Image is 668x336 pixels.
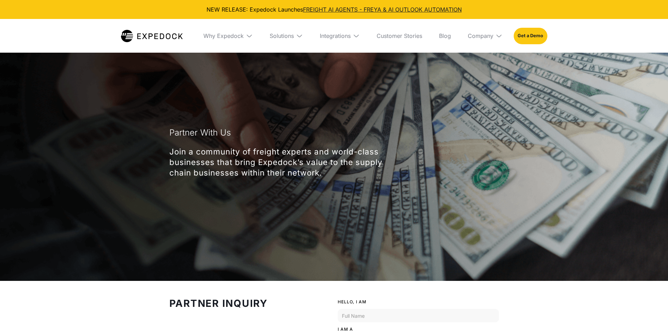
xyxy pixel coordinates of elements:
div: Solutions [270,32,294,39]
strong: Partner Inquiry [169,297,268,309]
div: Integrations [314,19,365,53]
h1: Partner With Us [169,124,231,141]
label: HELLO, I AM [338,298,499,305]
p: Join a community of freight experts and world-class businesses that bring Expedock’s value to the... [169,146,406,178]
a: Get a Demo [514,28,547,44]
input: Full Name [338,309,499,322]
a: FREIGHT AI AGENTS - FREYA & AI OUTLOOK AUTOMATION [303,6,462,13]
div: Solutions [264,19,309,53]
a: Customer Stories [371,19,428,53]
div: Why Expedock [198,19,258,53]
div: NEW RELEASE: Expedock Launches [6,6,662,13]
label: I AM A [338,326,499,333]
div: Company [468,32,493,39]
div: Integrations [320,32,351,39]
a: Blog [433,19,457,53]
div: Company [462,19,508,53]
div: Why Expedock [203,32,244,39]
